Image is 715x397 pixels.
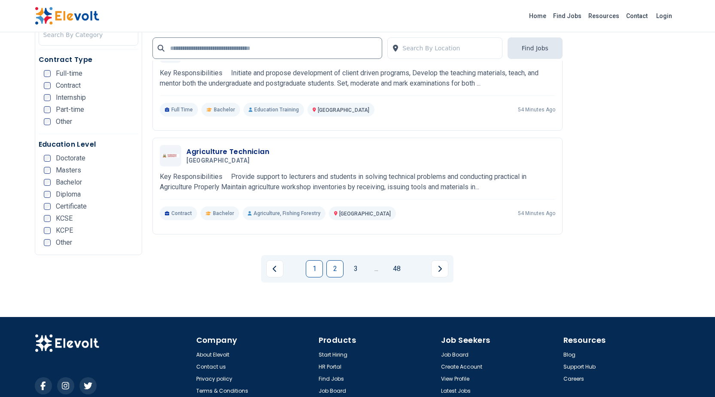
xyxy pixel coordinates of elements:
input: KCSE [44,215,51,222]
a: Page 2 [326,260,344,277]
input: Certificate [44,203,51,210]
a: Page 3 [347,260,364,277]
a: Start Hiring [319,351,347,358]
h4: Products [319,334,436,346]
input: Other [44,239,51,246]
span: Part-time [56,106,84,113]
p: Key Responsibilities Provide support to lecturers and students in solving technical problems and ... [160,172,555,192]
h4: Company [196,334,313,346]
p: Full Time [160,103,198,117]
a: View Profile [441,375,469,382]
a: Support Hub [563,363,596,370]
ul: Pagination [266,260,448,277]
a: Contact [623,9,651,23]
input: Contract [44,82,51,89]
a: Create Account [441,363,482,370]
span: Contract [56,82,81,89]
img: Elevolt [35,334,99,352]
a: Kabarak UniversitySenior Lecturer, Literature[GEOGRAPHIC_DATA]Key Responsibilities Initiate and p... [160,41,555,117]
a: Blog [563,351,575,358]
a: Job Board [319,388,346,394]
h5: Contract Type [39,55,139,65]
span: Bachelor [213,210,234,217]
input: Internship [44,94,51,101]
span: Other [56,118,72,125]
a: Terms & Conditions [196,388,248,394]
a: Home [526,9,550,23]
input: Part-time [44,106,51,113]
span: [GEOGRAPHIC_DATA] [318,107,369,113]
a: Latest Jobs [441,388,471,394]
span: Certificate [56,203,87,210]
a: Resources [585,9,623,23]
span: [GEOGRAPHIC_DATA] [339,211,391,217]
a: Job Board [441,351,469,358]
span: Other [56,239,72,246]
input: Full-time [44,70,51,77]
input: Other [44,118,51,125]
span: Bachelor [56,179,82,186]
span: Masters [56,167,81,174]
input: KCPE [44,227,51,234]
a: Page 1 is your current page [306,260,323,277]
input: Diploma [44,191,51,198]
span: KCSE [56,215,73,222]
a: Contact us [196,363,226,370]
h4: Job Seekers [441,334,558,346]
button: Find Jobs [508,37,563,59]
p: Key Responsibilities Initiate and propose development of client driven programs, Develop the teac... [160,68,555,89]
p: Agriculture, Fishing Forestry [243,206,326,220]
a: Find Jobs [550,9,585,23]
a: About Elevolt [196,351,229,358]
span: Internship [56,94,86,101]
img: Kabarak University [162,154,179,157]
span: Full-time [56,70,82,77]
a: Previous page [266,260,283,277]
p: 54 minutes ago [518,210,555,217]
input: Doctorate [44,155,51,162]
h4: Resources [563,334,681,346]
input: Masters [44,167,51,174]
span: KCPE [56,227,73,234]
p: Contract [160,206,197,220]
iframe: Chat Widget [672,356,715,397]
h5: Education Level [39,139,139,150]
input: Bachelor [44,179,51,186]
a: Privacy policy [196,375,232,382]
img: Elevolt [35,7,99,25]
a: Login [651,7,677,25]
p: Education Training [243,103,304,117]
h3: Agriculture Technician [186,147,269,157]
a: Careers [563,375,584,382]
a: Jump forward [368,260,385,277]
a: Find Jobs [319,375,344,382]
span: Bachelor [214,106,235,113]
span: [GEOGRAPHIC_DATA] [186,157,249,165]
a: Next page [431,260,448,277]
a: HR Portal [319,363,341,370]
p: 54 minutes ago [518,106,555,113]
a: Kabarak UniversityAgriculture Technician[GEOGRAPHIC_DATA]Key Responsibilities Provide support to ... [160,145,555,220]
a: Page 48 [388,260,405,277]
span: Diploma [56,191,81,198]
span: Doctorate [56,155,85,162]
